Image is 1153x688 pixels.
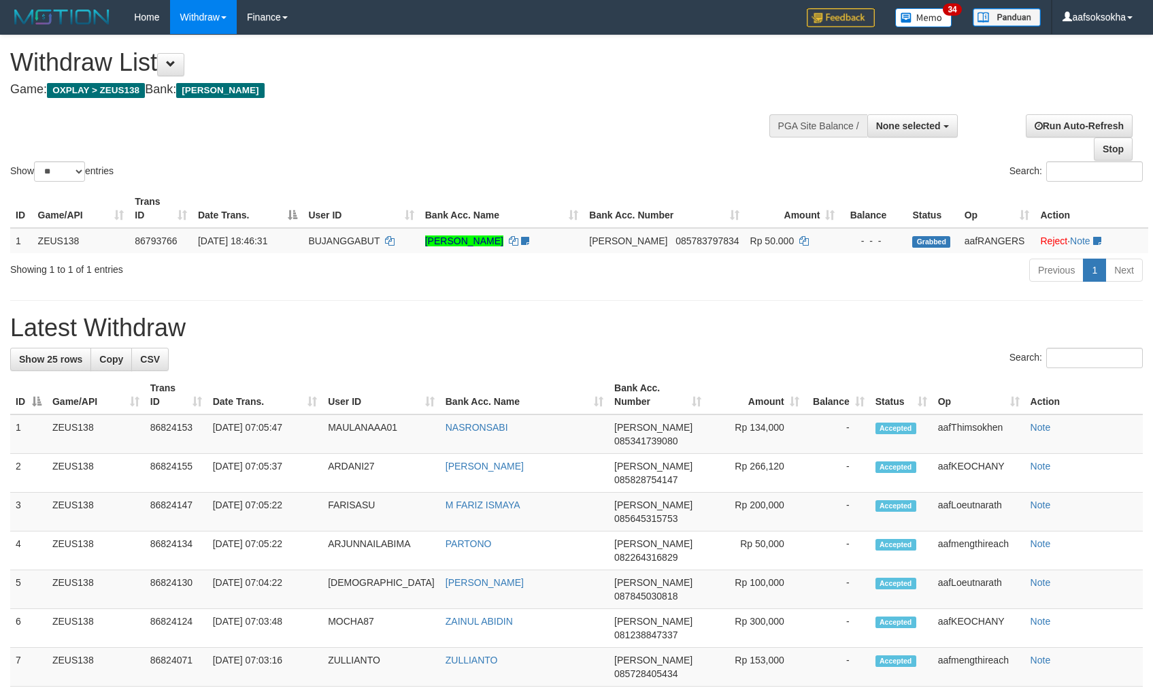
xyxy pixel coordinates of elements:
a: Note [1031,499,1051,510]
td: Rp 100,000 [707,570,805,609]
td: ZEUS138 [47,570,145,609]
img: Button%20Memo.svg [895,8,952,27]
th: Bank Acc. Name: activate to sort column ascending [420,189,584,228]
div: Showing 1 to 1 of 1 entries [10,257,470,276]
th: Balance [840,189,907,228]
td: Rp 134,000 [707,414,805,454]
label: Search: [1009,348,1143,368]
span: [PERSON_NAME] [614,616,692,627]
td: - [805,493,870,531]
a: Note [1031,422,1051,433]
td: [DEMOGRAPHIC_DATA] [322,570,440,609]
td: 86824134 [145,531,207,570]
a: Previous [1029,259,1084,282]
th: Date Trans.: activate to sort column ascending [207,376,322,414]
td: [DATE] 07:03:16 [207,648,322,687]
span: [PERSON_NAME] [614,577,692,588]
td: Rp 266,120 [707,454,805,493]
span: [PERSON_NAME] [589,235,667,246]
td: 6 [10,609,47,648]
th: Balance: activate to sort column ascending [805,376,870,414]
td: - [805,454,870,493]
h4: Game: Bank: [10,83,755,97]
a: [PERSON_NAME] [446,577,524,588]
span: [PERSON_NAME] [614,422,692,433]
img: Feedback.jpg [807,8,875,27]
div: PGA Site Balance / [769,114,867,137]
td: 86824071 [145,648,207,687]
td: MAULANAAA01 [322,414,440,454]
a: ZULLIANTO [446,655,498,666]
span: OXPLAY > ZEUS138 [47,83,145,98]
span: Copy 087845030818 to clipboard [614,591,678,602]
td: 3 [10,493,47,531]
td: ARJUNNAILABIMA [322,531,440,570]
th: Game/API: activate to sort column ascending [47,376,145,414]
td: ZEUS138 [47,414,145,454]
td: aafmengthireach [933,648,1025,687]
td: · [1035,228,1148,253]
a: Note [1031,655,1051,666]
label: Search: [1009,161,1143,182]
td: aafKEOCHANY [933,454,1025,493]
td: [DATE] 07:05:47 [207,414,322,454]
td: 2 [10,454,47,493]
h1: Latest Withdraw [10,314,1143,342]
span: Accepted [875,655,916,667]
td: ZEUS138 [47,493,145,531]
th: ID [10,189,33,228]
a: [PERSON_NAME] [425,235,503,246]
th: Bank Acc. Name: activate to sort column ascending [440,376,609,414]
td: ARDANI27 [322,454,440,493]
td: 4 [10,531,47,570]
a: Run Auto-Refresh [1026,114,1133,137]
td: 7 [10,648,47,687]
a: Copy [90,348,132,371]
a: M FARIZ ISMAYA [446,499,520,510]
a: NASRONSABI [446,422,508,433]
th: Status [907,189,958,228]
th: Bank Acc. Number: activate to sort column ascending [609,376,707,414]
td: Rp 200,000 [707,493,805,531]
span: Copy 081238847337 to clipboard [614,629,678,640]
a: Note [1031,461,1051,472]
img: MOTION_logo.png [10,7,114,27]
a: Next [1105,259,1143,282]
input: Search: [1046,348,1143,368]
td: aafLoeutnarath [933,570,1025,609]
td: 1 [10,414,47,454]
span: Accepted [875,461,916,473]
th: Trans ID: activate to sort column ascending [145,376,207,414]
span: Accepted [875,539,916,551]
th: Status: activate to sort column ascending [870,376,933,414]
th: User ID: activate to sort column ascending [303,189,419,228]
th: User ID: activate to sort column ascending [322,376,440,414]
div: - - - [846,234,901,248]
input: Search: [1046,161,1143,182]
td: [DATE] 07:05:37 [207,454,322,493]
span: Copy 085728405434 to clipboard [614,668,678,679]
a: Note [1031,577,1051,588]
span: Show 25 rows [19,354,82,365]
td: 86824153 [145,414,207,454]
td: 86824147 [145,493,207,531]
td: [DATE] 07:04:22 [207,570,322,609]
a: PARTONO [446,538,492,549]
a: CSV [131,348,169,371]
span: [PERSON_NAME] [176,83,264,98]
th: Op: activate to sort column ascending [959,189,1035,228]
td: - [805,609,870,648]
td: - [805,648,870,687]
span: [PERSON_NAME] [614,499,692,510]
th: ID: activate to sort column descending [10,376,47,414]
td: FARISASU [322,493,440,531]
td: - [805,531,870,570]
th: Amount: activate to sort column ascending [745,189,841,228]
th: Bank Acc. Number: activate to sort column ascending [584,189,744,228]
a: Note [1031,616,1051,627]
td: ZEUS138 [47,531,145,570]
span: Accepted [875,578,916,589]
td: Rp 300,000 [707,609,805,648]
th: Action [1025,376,1143,414]
td: [DATE] 07:03:48 [207,609,322,648]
